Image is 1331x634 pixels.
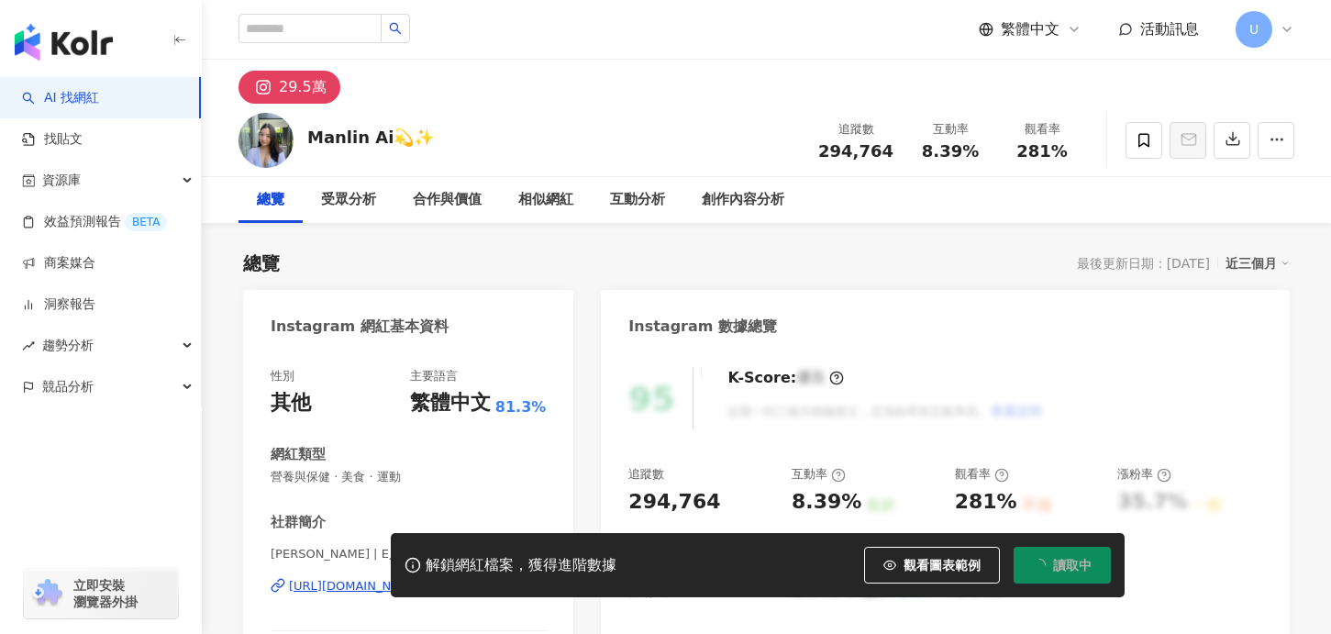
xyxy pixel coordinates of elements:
[518,189,573,211] div: 相似網紅
[792,466,846,483] div: 互動率
[628,466,664,483] div: 追蹤數
[307,126,434,149] div: Manlin Ai💫✨
[702,189,784,211] div: 創作內容分析
[42,160,81,201] span: 資源庫
[1014,547,1111,584] button: 讀取中
[727,368,844,388] div: K-Score :
[413,189,482,211] div: 合作與價值
[864,547,1000,584] button: 觀看圖表範例
[321,189,376,211] div: 受眾分析
[22,130,83,149] a: 找貼文
[271,469,546,485] span: 營養與保健 · 美食 · 運動
[1007,120,1077,139] div: 觀看率
[1077,256,1210,271] div: 最後更新日期：[DATE]
[818,120,893,139] div: 追蹤數
[792,488,861,517] div: 8.39%
[271,513,326,532] div: 社群簡介
[904,558,981,573] span: 觀看圖表範例
[271,389,311,417] div: 其他
[1140,20,1199,38] span: 活動訊息
[271,445,326,464] div: 網紅類型
[29,579,65,608] img: chrome extension
[1117,466,1171,483] div: 漲粉率
[1249,19,1259,39] span: U
[238,71,340,104] button: 29.5萬
[42,366,94,407] span: 競品分析
[257,189,284,211] div: 總覽
[426,556,616,575] div: 解鎖網紅檔案，獲得進階數據
[1001,19,1059,39] span: 繁體中文
[410,368,458,384] div: 主要語言
[279,74,327,100] div: 29.5萬
[22,295,95,314] a: 洞察報告
[271,368,294,384] div: 性別
[1226,251,1290,275] div: 近三個月
[955,466,1009,483] div: 觀看率
[495,397,547,417] span: 81.3%
[22,339,35,352] span: rise
[24,569,178,618] a: chrome extension立即安裝 瀏覽器外掛
[42,325,94,366] span: 趨勢分析
[238,113,294,168] img: KOL Avatar
[922,142,979,161] span: 8.39%
[22,213,167,231] a: 效益預測報告BETA
[1016,142,1068,161] span: 281%
[410,389,491,417] div: 繁體中文
[610,189,665,211] div: 互動分析
[818,141,893,161] span: 294,764
[1030,556,1048,574] span: loading
[15,24,113,61] img: logo
[22,254,95,273] a: 商案媒合
[243,250,280,276] div: 總覽
[628,317,777,337] div: Instagram 數據總覽
[1053,558,1092,573] span: 讀取中
[73,577,138,610] span: 立即安裝 瀏覽器外掛
[628,488,720,517] div: 294,764
[271,317,449,337] div: Instagram 網紅基本資料
[915,120,985,139] div: 互動率
[22,89,99,107] a: searchAI 找網紅
[389,22,402,35] span: search
[955,488,1017,517] div: 281%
